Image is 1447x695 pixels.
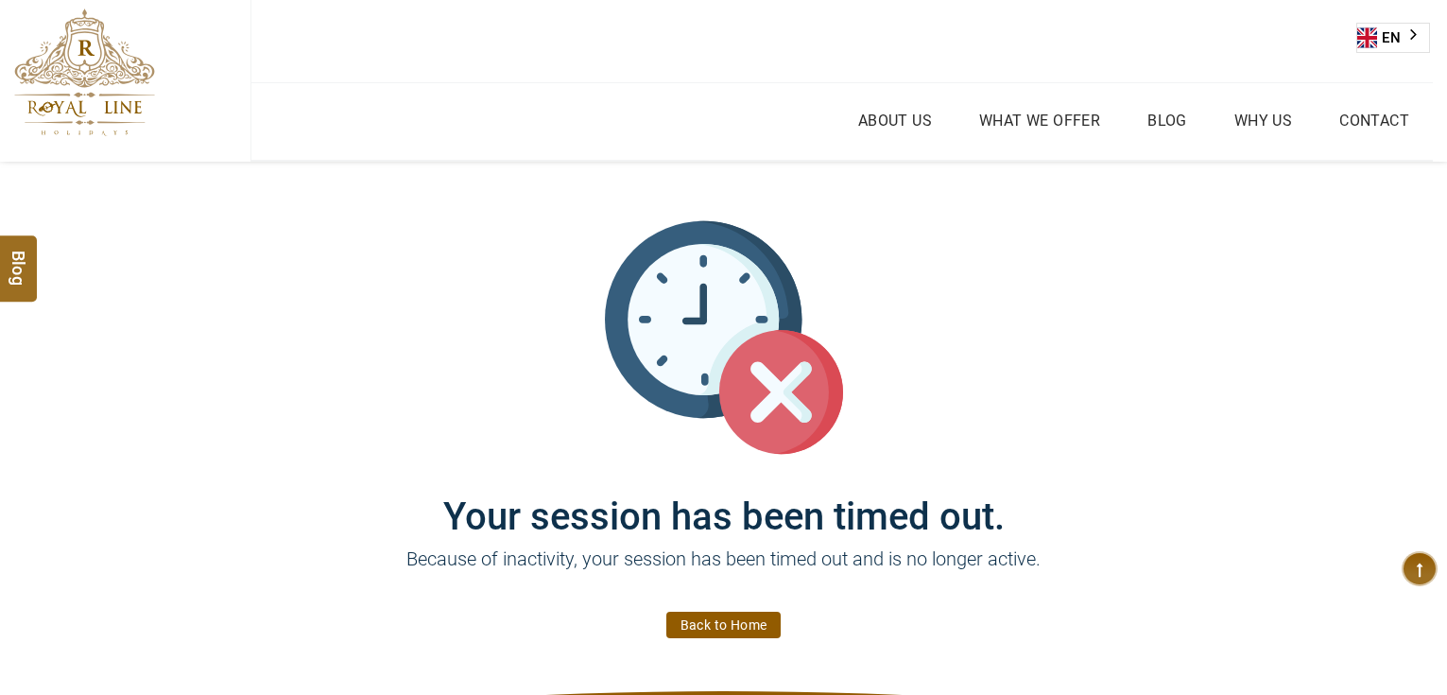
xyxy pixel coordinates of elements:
span: Blog [7,250,31,266]
a: What we Offer [974,107,1105,134]
aside: Language selected: English [1356,23,1430,53]
img: session_time_out.svg [605,218,843,457]
h1: Your session has been timed out. [157,457,1291,539]
p: Because of inactivity, your session has been timed out and is no longer active. [157,545,1291,601]
a: About Us [853,107,937,134]
iframe: chat widget [1368,619,1428,676]
img: The Royal Line Holidays [14,9,155,136]
div: Language [1356,23,1430,53]
a: Back to Home [666,612,782,638]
